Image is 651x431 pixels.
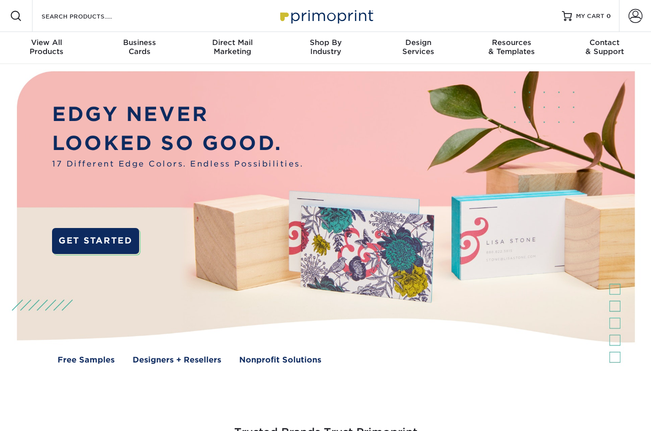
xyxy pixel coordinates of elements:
a: Nonprofit Solutions [239,354,321,365]
a: DesignServices [372,32,465,64]
input: SEARCH PRODUCTS..... [41,10,138,22]
a: BusinessCards [93,32,186,64]
div: Cards [93,38,186,56]
span: 17 Different Edge Colors. Endless Possibilities. [52,158,303,169]
div: Industry [279,38,372,56]
span: MY CART [576,12,604,20]
a: Resources& Templates [465,32,558,64]
img: Primoprint [276,5,376,26]
span: Direct Mail [186,38,279,47]
a: Shop ByIndustry [279,32,372,64]
p: LOOKED SO GOOD. [52,128,303,158]
div: & Support [558,38,651,56]
span: Shop By [279,38,372,47]
div: & Templates [465,38,558,56]
span: Contact [558,38,651,47]
div: Marketing [186,38,279,56]
p: EDGY NEVER [52,99,303,129]
a: Direct MailMarketing [186,32,279,64]
div: Services [372,38,465,56]
a: Designers + Resellers [133,354,221,365]
a: GET STARTED [52,228,139,253]
a: Free Samples [58,354,115,365]
span: Design [372,38,465,47]
span: 0 [606,12,611,19]
a: Contact& Support [558,32,651,64]
span: Resources [465,38,558,47]
span: Business [93,38,186,47]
